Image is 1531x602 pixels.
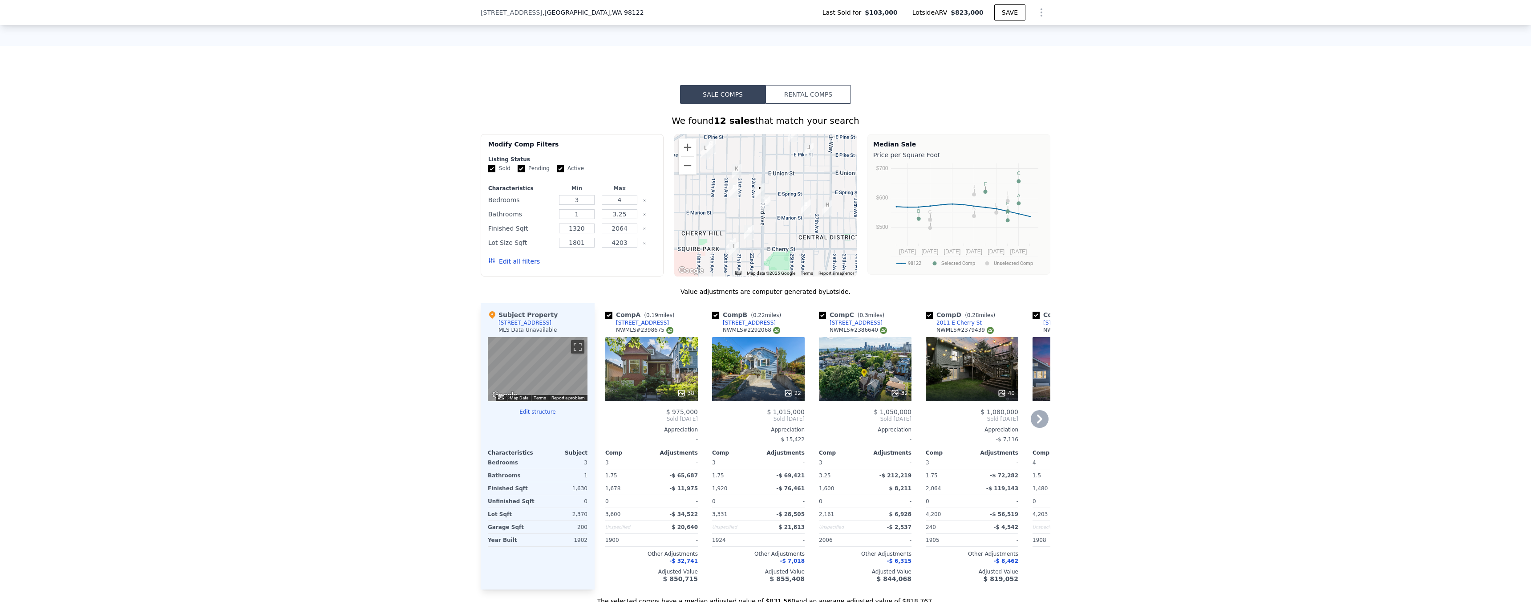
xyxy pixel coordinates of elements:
div: - [867,456,911,469]
div: 905 Martin Luther King Jr Way [822,200,832,216]
div: A chart. [873,161,1045,273]
span: $ 21,813 [778,524,805,530]
div: Map [488,337,587,401]
div: Lot Sqft [488,508,536,521]
span: Lotside ARV [912,8,951,17]
div: Median Sale [873,140,1045,149]
div: NWMLS # 2292068 [723,326,780,334]
text: A [1017,193,1021,198]
text: [DATE] [944,248,961,255]
div: Lot Size Sqft [488,236,554,249]
div: Price per Square Foot [873,149,1045,161]
div: NWMLS # 2359010 [1043,326,1101,334]
span: Sold [DATE] [712,415,805,423]
div: Adjusted Value [605,568,698,575]
div: - [974,495,1018,508]
span: 3 [926,460,929,466]
div: 945 21st Ave [729,183,739,198]
div: - [653,456,698,469]
div: Comp D [926,310,999,319]
label: Active [557,165,584,172]
div: Unspecified [1033,521,1077,533]
button: Clear [643,227,646,231]
div: Unspecified [605,521,650,533]
div: Comp [712,449,758,456]
span: ( miles) [747,312,785,318]
text: $600 [876,195,888,201]
div: Characteristics [488,185,554,192]
span: 0.19 [646,312,658,318]
div: Comp C [819,310,888,319]
div: Comp [1033,449,1079,456]
span: Sold [DATE] [605,415,698,423]
div: Other Adjustments [712,550,805,557]
div: Min [557,185,596,192]
button: Clear [643,241,646,245]
button: Zoom in [679,138,697,156]
div: 2011 E Cherry St [936,319,982,326]
text: [DATE] [899,248,916,255]
span: -$ 76,461 [776,485,805,492]
a: 2011 E Cherry St [926,319,982,326]
span: 3 [819,460,822,466]
div: Subject [538,449,587,456]
img: NWMLS Logo [880,327,887,334]
text: L [995,202,998,207]
div: 1.75 [712,469,757,482]
button: Keyboard shortcuts [498,395,504,399]
div: 719 22nd Ave [744,225,754,240]
div: Other Adjustments [1033,550,1125,557]
img: Google [676,265,706,277]
div: Modify Comp Filters [488,140,656,156]
a: Report a problem [551,395,585,400]
text: 98122 [908,260,921,266]
span: 2,161 [819,511,834,517]
div: 1924 [712,534,757,546]
text: [DATE] [988,248,1004,255]
div: We found that match your search [481,114,1050,127]
div: Other Adjustments [926,550,1018,557]
span: -$ 28,505 [776,511,805,517]
text: B [917,208,920,214]
div: - [867,495,911,508]
span: -$ 34,522 [669,511,698,517]
text: J [973,184,976,189]
div: 1.75 [605,469,650,482]
div: 613 21st Ave [729,242,739,257]
div: 1,630 [539,482,587,495]
div: NWMLS # 2398675 [616,326,673,334]
text: C [1017,171,1021,176]
text: E [1006,201,1009,206]
div: Street View [488,337,587,401]
span: $ 855,408 [770,575,805,582]
img: NWMLS Logo [987,327,994,334]
strong: 12 sales [714,115,755,126]
div: Max [600,185,639,192]
div: Bathrooms [488,469,536,482]
a: Terms [534,395,546,400]
span: ( miles) [854,312,888,318]
div: Other Adjustments [605,550,698,557]
span: -$ 2,537 [887,524,911,530]
div: Appreciation [926,426,1018,433]
div: 1.5 [1033,469,1077,482]
div: Appreciation [819,426,911,433]
div: 3 [539,456,587,469]
div: Bedrooms [488,456,536,469]
div: 1 [539,469,587,482]
span: 0 [819,498,822,504]
a: Terms [801,271,813,276]
div: 1900 [605,534,650,546]
span: 2,064 [926,485,941,492]
button: Map Data [510,395,528,401]
input: Sold [488,165,495,172]
text: F [984,181,987,187]
span: Sold [DATE] [926,415,1018,423]
div: Comp [926,449,972,456]
text: $500 [876,224,888,230]
button: Sale Comps [680,85,765,104]
label: Pending [518,165,550,172]
span: 1,600 [819,485,834,492]
div: 0 [539,495,587,508]
span: $ 850,715 [663,575,698,582]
